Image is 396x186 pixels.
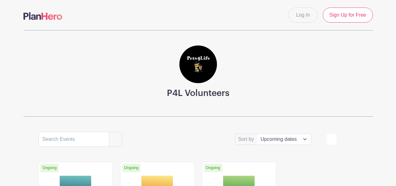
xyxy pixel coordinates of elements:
[288,8,318,23] a: Log In
[327,134,358,145] div: order and view
[323,8,373,23] a: Sign Up for Free
[39,132,109,147] input: Search Events
[23,12,62,20] img: logo-507f7623f17ff9eddc593b1ce0a138ce2505c220e1c5a4e2b4648c50719b7d32.svg
[179,45,217,83] img: square%20black%20logo%20FB%20profile.jpg
[167,88,229,99] h3: P4L Volunteers
[238,136,256,143] label: Sort by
